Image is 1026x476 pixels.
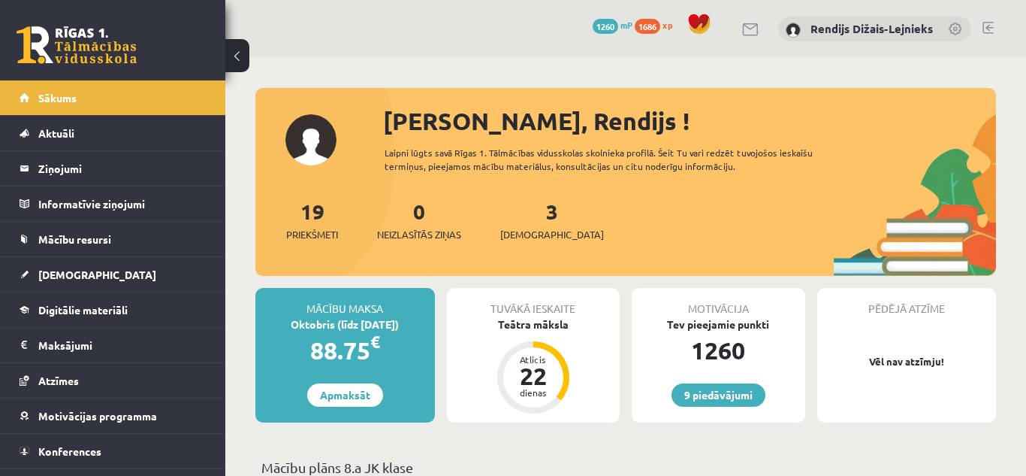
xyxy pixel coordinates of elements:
a: [DEMOGRAPHIC_DATA] [20,257,207,292]
div: Mācību maksa [255,288,435,317]
span: xp [662,19,672,31]
div: Tuvākā ieskaite [447,288,620,317]
a: 1686 xp [635,19,680,31]
span: Aktuāli [38,126,74,140]
div: Motivācija [632,288,805,317]
span: Atzīmes [38,374,79,387]
div: Atlicis [511,355,556,364]
div: dienas [511,388,556,397]
p: Vēl nav atzīmju! [825,354,989,369]
span: Konferences [38,444,101,458]
span: 1686 [635,19,660,34]
span: Digitālie materiāli [38,303,128,317]
a: Atzīmes [20,363,207,398]
legend: Informatīvie ziņojumi [38,186,207,221]
div: Pēdējā atzīme [817,288,997,317]
a: Mācību resursi [20,222,207,256]
span: mP [620,19,632,31]
a: Teātra māksla Atlicis 22 dienas [447,317,620,416]
div: 88.75 [255,332,435,368]
div: Oktobris (līdz [DATE]) [255,317,435,332]
span: Priekšmeti [286,227,338,242]
a: Maksājumi [20,328,207,362]
span: [DEMOGRAPHIC_DATA] [38,268,156,281]
a: Sākums [20,80,207,115]
a: 0Neizlasītās ziņas [377,198,461,242]
span: Mācību resursi [38,232,111,246]
span: 1260 [593,19,618,34]
a: Aktuāli [20,116,207,150]
a: Ziņojumi [20,151,207,186]
span: Motivācijas programma [38,409,157,423]
a: Motivācijas programma [20,399,207,433]
img: Rendijs Dižais-Lejnieks [786,23,801,38]
div: Tev pieejamie punkti [632,317,805,332]
span: € [370,331,380,353]
a: 1260 mP [593,19,632,31]
a: 9 piedāvājumi [671,384,765,407]
legend: Ziņojumi [38,151,207,186]
a: Rīgas 1. Tālmācības vidusskola [17,26,137,64]
legend: Maksājumi [38,328,207,362]
a: Konferences [20,434,207,468]
span: Sākums [38,91,77,105]
a: Informatīvie ziņojumi [20,186,207,221]
span: Neizlasītās ziņas [377,227,461,242]
a: 19Priekšmeti [286,198,338,242]
div: 1260 [632,332,805,368]
div: Laipni lūgts savā Rīgas 1. Tālmācības vidusskolas skolnieka profilā. Šeit Tu vari redzēt tuvojošo... [385,146,829,173]
a: Apmaksāt [307,384,383,407]
a: Rendijs Dižais-Lejnieks [810,21,933,36]
a: Digitālie materiāli [20,293,207,327]
a: 3[DEMOGRAPHIC_DATA] [500,198,604,242]
div: [PERSON_NAME], Rendijs ! [383,103,996,139]
div: 22 [511,364,556,388]
div: Teātra māksla [447,317,620,332]
span: [DEMOGRAPHIC_DATA] [500,227,604,242]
